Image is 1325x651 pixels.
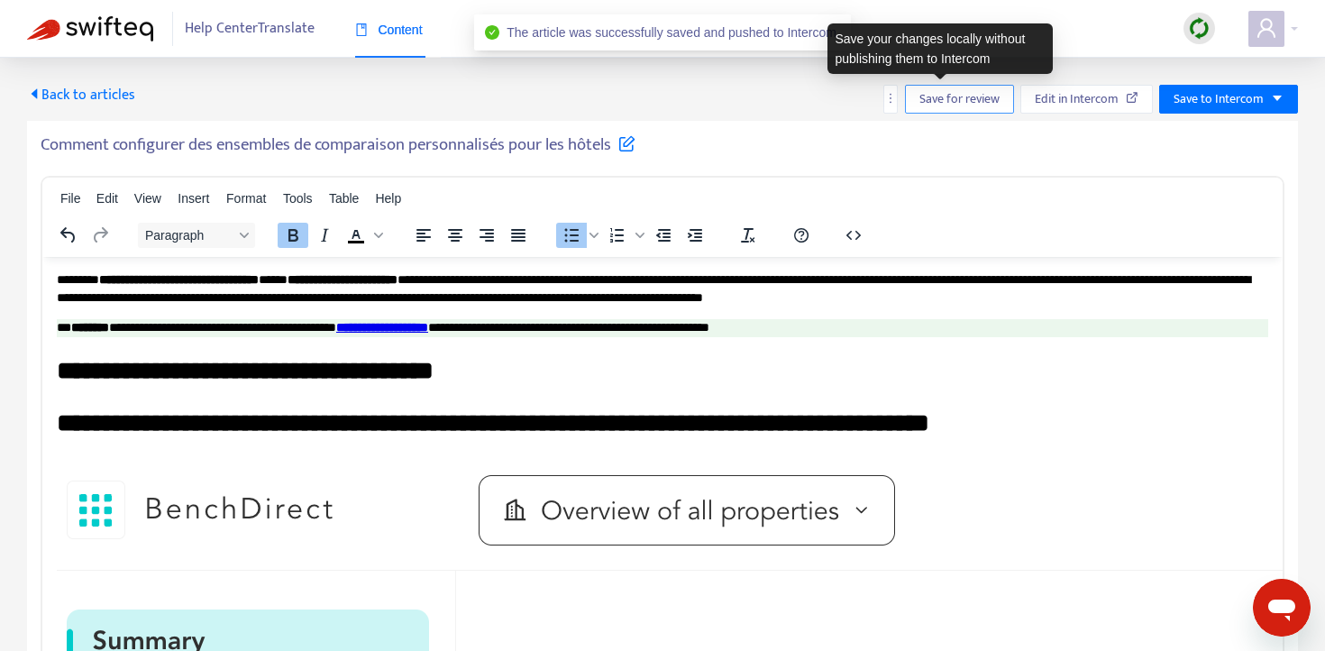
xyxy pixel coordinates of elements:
span: Help [375,191,401,206]
button: Align left [408,223,439,248]
span: Content [355,23,423,37]
div: Text color Black [341,223,386,248]
span: Save for review [919,89,1000,109]
button: Decrease indent [648,223,679,248]
button: Redo [85,223,115,248]
button: Block Paragraph [138,223,255,248]
button: Edit in Intercom [1020,85,1153,114]
button: more [883,85,898,114]
h5: Comment configurer des ensembles de comparaison personnalisés pour les hôtels [41,134,635,156]
span: Format [226,191,266,206]
div: Bullet list [556,223,601,248]
span: user [1256,17,1277,39]
button: Increase indent [680,223,710,248]
button: Save to Intercomcaret-down [1159,85,1298,114]
span: Insert [178,191,209,206]
iframe: Button to launch messaging window [1253,579,1311,637]
button: Align right [471,223,502,248]
span: Back to articles [27,83,135,107]
span: more [884,92,897,105]
span: Tools [283,191,313,206]
span: Paragraph [145,228,233,243]
button: Clear formatting [733,223,763,248]
button: Italic [309,223,340,248]
span: caret-left [27,87,41,101]
button: Bold [278,223,308,248]
span: The article was successfully saved and pushed to Intercom. [507,25,840,40]
span: Edit [96,191,118,206]
span: book [355,23,368,36]
span: Table [329,191,359,206]
span: Edit in Intercom [1035,89,1119,109]
img: Swifteq [27,16,153,41]
img: sync.dc5367851b00ba804db3.png [1188,17,1211,40]
span: File [60,191,81,206]
button: Justify [503,223,534,248]
button: Undo [53,223,84,248]
div: Numbered list [602,223,647,248]
span: Help Center Translate [185,12,315,46]
span: Save to Intercom [1174,89,1264,109]
span: View [134,191,161,206]
span: caret-down [1271,92,1284,105]
button: Help [786,223,817,248]
div: Save your changes locally without publishing them to Intercom [827,23,1053,74]
span: check-circle [485,25,499,40]
button: Align center [440,223,471,248]
button: Save for review [905,85,1014,114]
